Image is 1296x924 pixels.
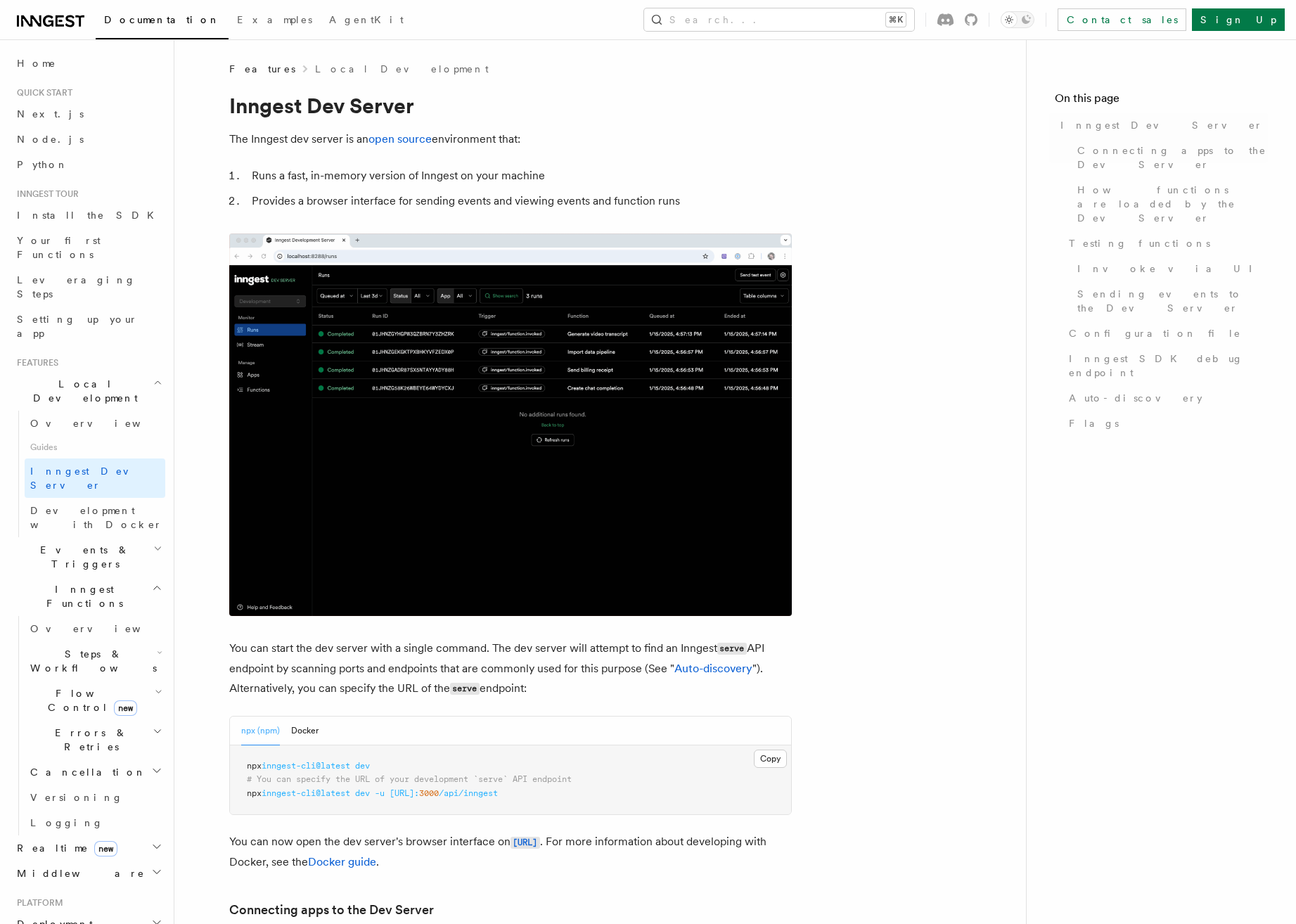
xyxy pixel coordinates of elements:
a: Home [11,51,165,76]
a: Connecting apps to the Dev Server [229,900,434,920]
p: The Inngest dev server is an environment that: [229,129,792,149]
span: Testing functions [1069,236,1210,250]
span: Examples [237,14,312,25]
button: Local Development [11,371,165,411]
a: Leveraging Steps [11,267,165,307]
img: Dev Server Demo [229,233,792,616]
span: Node.js [17,134,84,145]
span: Home [17,56,56,70]
a: Your first Functions [11,228,165,267]
span: [URL]: [390,788,419,798]
a: [URL] [511,835,540,848]
span: Inngest Dev Server [30,466,150,491]
a: Examples [229,4,321,38]
span: inngest-cli@latest [262,761,350,771]
span: Configuration file [1069,326,1241,340]
code: serve [450,683,480,695]
a: AgentKit [321,4,412,38]
a: Documentation [96,4,229,39]
button: Errors & Retries [25,720,165,759]
a: Contact sales [1058,8,1186,31]
button: Flow Controlnew [25,681,165,720]
span: inngest-cli@latest [262,788,350,798]
p: You can start the dev server with a single command. The dev server will attempt to find an Innges... [229,639,792,699]
div: Local Development [11,411,165,537]
a: Flags [1063,411,1268,436]
span: Flow Control [25,686,155,714]
span: dev [355,788,370,798]
span: Logging [30,817,103,828]
a: Overview [25,411,165,436]
span: Connecting apps to the Dev Server [1077,143,1268,172]
a: Sending events to the Dev Server [1072,281,1268,321]
button: Realtimenew [11,835,165,861]
span: Auto-discovery [1069,391,1202,405]
span: Install the SDK [17,210,162,221]
a: Inngest Dev Server [1055,113,1268,138]
a: open source [368,132,432,146]
span: # You can specify the URL of your development `serve` API endpoint [247,774,572,784]
a: Install the SDK [11,203,165,228]
kbd: ⌘K [886,13,906,27]
span: Your first Functions [17,235,101,260]
span: Platform [11,897,63,909]
a: Logging [25,810,165,835]
p: You can now open the dev server's browser interface on . For more information about developing wi... [229,832,792,872]
div: Inngest Functions [11,616,165,835]
a: Docker guide [308,855,376,868]
li: Runs a fast, in-memory version of Inngest on your machine [248,166,792,186]
a: Testing functions [1063,231,1268,256]
a: Setting up your app [11,307,165,346]
a: Invoke via UI [1072,256,1268,281]
li: Provides a browser interface for sending events and viewing events and function runs [248,191,792,211]
a: Python [11,152,165,177]
code: serve [717,643,747,655]
span: Local Development [11,377,153,405]
span: Middleware [11,866,145,880]
a: Configuration file [1063,321,1268,346]
span: 3000 [419,788,439,798]
span: Documentation [104,14,220,25]
span: Realtime [11,841,117,855]
span: Setting up your app [17,314,138,339]
span: npx [247,788,262,798]
span: Inngest Functions [11,582,152,610]
code: [URL] [511,837,540,849]
a: Next.js [11,101,165,127]
a: Overview [25,616,165,641]
span: Features [229,62,295,76]
span: Steps & Workflows [25,647,157,675]
a: Connecting apps to the Dev Server [1072,138,1268,177]
span: Errors & Retries [25,726,153,754]
span: Inngest tour [11,188,79,200]
span: Quick start [11,87,72,98]
a: How functions are loaded by the Dev Server [1072,177,1268,231]
span: Python [17,159,68,170]
a: Inngest SDK debug endpoint [1063,346,1268,385]
span: AgentKit [329,14,404,25]
a: Development with Docker [25,498,165,537]
button: Toggle dark mode [1001,11,1034,28]
button: npx (npm) [241,717,280,745]
span: /api/inngest [439,788,498,798]
button: Cancellation [25,759,165,785]
button: Middleware [11,861,165,886]
span: Inngest SDK debug endpoint [1069,352,1268,380]
a: Auto-discovery [674,662,752,675]
span: Invoke via UI [1077,262,1264,276]
button: Copy [754,750,787,768]
span: -u [375,788,385,798]
span: Cancellation [25,765,146,779]
span: Inngest Dev Server [1060,118,1263,132]
a: Node.js [11,127,165,152]
span: Overview [30,418,175,429]
span: npx [247,761,262,771]
span: dev [355,761,370,771]
span: Leveraging Steps [17,274,136,300]
span: Features [11,357,58,368]
a: Versioning [25,785,165,810]
span: Sending events to the Dev Server [1077,287,1268,315]
span: Next.js [17,108,84,120]
span: new [114,700,137,716]
button: Docker [291,717,319,745]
